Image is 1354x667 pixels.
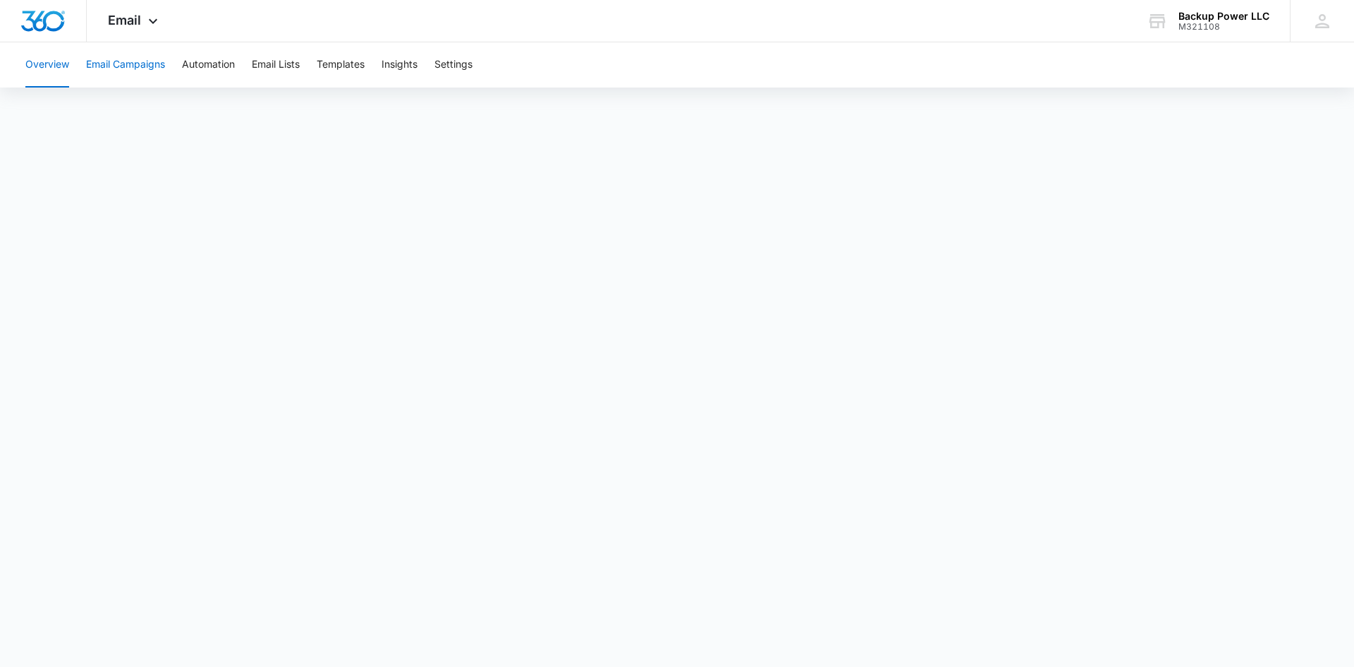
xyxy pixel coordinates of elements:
div: account id [1178,22,1269,32]
button: Settings [434,42,472,88]
button: Email Campaigns [86,42,165,88]
button: Templates [317,42,365,88]
span: Email [108,13,141,28]
button: Overview [25,42,69,88]
button: Email Lists [252,42,300,88]
div: account name [1178,11,1269,22]
button: Automation [182,42,235,88]
button: Insights [382,42,417,88]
